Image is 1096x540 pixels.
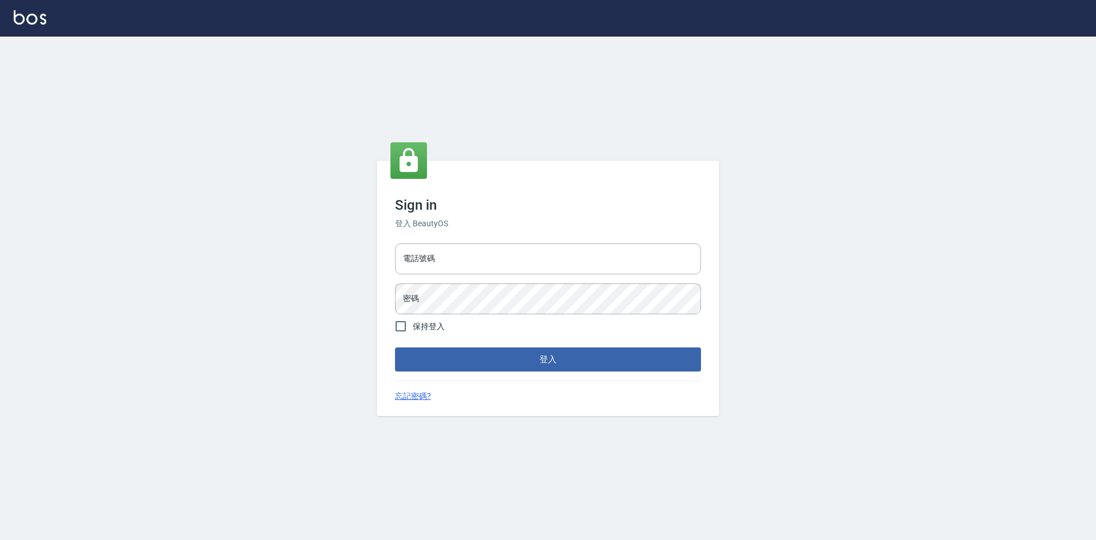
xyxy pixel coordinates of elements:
button: 登入 [395,347,701,371]
img: Logo [14,10,46,25]
a: 忘記密碼? [395,390,431,402]
h3: Sign in [395,197,701,213]
h6: 登入 BeautyOS [395,218,701,230]
span: 保持登入 [413,321,445,333]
